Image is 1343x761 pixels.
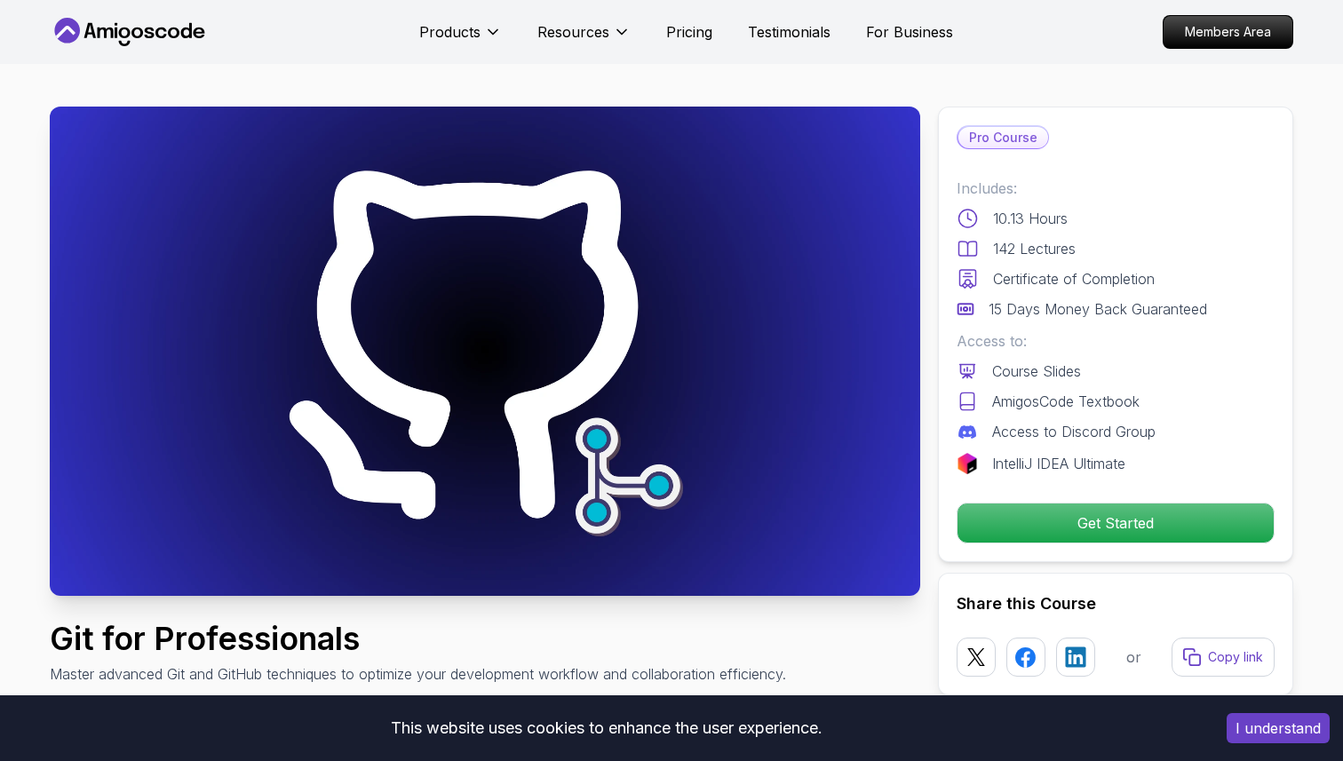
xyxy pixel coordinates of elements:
p: 10.13 Hours [993,208,1068,229]
p: Products [419,21,481,43]
p: AmigosCode Textbook [992,391,1140,412]
p: IntelliJ IDEA Ultimate [992,453,1125,474]
p: Master advanced Git and GitHub techniques to optimize your development workflow and collaboration... [50,663,786,685]
p: Certificate of Completion [993,268,1155,289]
iframe: chat widget [1233,650,1343,734]
button: Products [419,21,502,57]
button: Copy link [1172,638,1275,677]
div: This website uses cookies to enhance the user experience. [13,709,1200,748]
h2: Share this Course [957,591,1275,616]
p: 142 Lectures [993,238,1076,259]
img: jetbrains logo [957,453,978,474]
p: Pro Course [958,127,1048,148]
p: Access to: [957,330,1275,352]
p: Course Slides [992,361,1081,382]
p: Copy link [1208,648,1263,666]
p: 15 Days Money Back Guaranteed [989,298,1207,320]
p: Get Started [958,503,1274,543]
img: git-for-professionals_thumbnail [50,107,920,596]
p: Includes: [957,178,1275,199]
p: Members Area [1164,16,1292,48]
h1: Git for Professionals [50,621,786,656]
p: Access to Discord Group [992,421,1156,442]
a: Testimonials [748,21,830,43]
p: or [1126,646,1141,668]
a: Members Area [1163,15,1293,49]
button: Resources [537,21,631,57]
a: For Business [866,21,953,43]
button: Get Started [957,503,1275,543]
p: Resources [537,21,609,43]
a: Pricing [666,21,712,43]
button: Accept cookies [1227,713,1330,743]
